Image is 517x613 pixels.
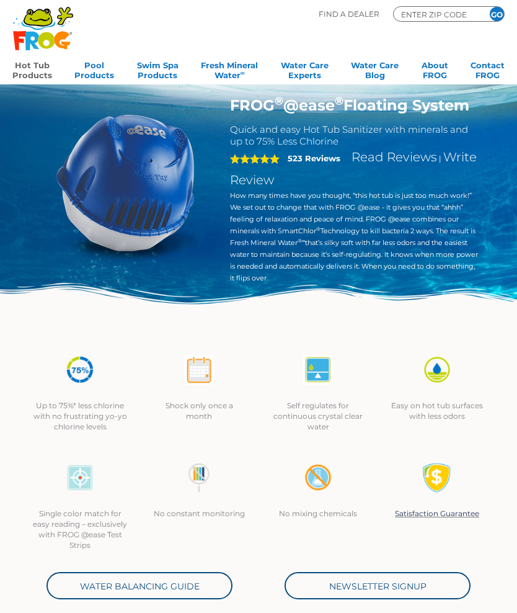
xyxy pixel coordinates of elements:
h1: FROG @ease Floating System [230,96,479,114]
a: Newsletter Signup [285,572,471,599]
p: Self regulates for continuous crystal clear water [271,400,365,432]
p: Up to 75%* less chlorine with no frustrating yo-yo chlorine levels [33,400,127,432]
a: Water Balancing Guide [46,572,232,599]
img: hot-tub-product-atease-system.png [39,96,211,269]
a: Satisfaction Guarantee [395,509,479,518]
a: Hot TubProducts [12,56,52,81]
input: Zip Code Form [400,9,474,20]
a: Water CareBlog [351,56,399,81]
p: Single color match for easy reading – exclusively with FROG @ease Test Strips [33,508,127,550]
img: icon-atease-easy-on [422,355,452,385]
span: | [439,154,441,163]
img: atease-icon-shock-once [184,355,214,385]
sup: ® [335,94,343,108]
span: 5 [230,154,280,164]
p: Find A Dealer [319,6,379,22]
sup: ® [275,94,283,108]
p: Shock only once a month [152,400,246,421]
a: PoolProducts [74,56,114,81]
a: Fresh MineralWater∞ [201,56,258,81]
p: No mixing chemicals [271,508,365,519]
strong: 523 Reviews [288,153,340,163]
a: Read Reviews [351,150,437,164]
img: Satisfaction Guarantee Icon [422,463,452,493]
a: AboutFROG [422,56,448,81]
img: atease-icon-self-regulates [303,355,333,385]
p: How many times have you thought, “this hot tub is just too much work!” We set out to change that ... [230,190,479,284]
img: icon-atease-color-match [65,463,95,493]
input: GO [490,7,504,21]
img: no-constant-monitoring1 [184,463,214,493]
a: Swim SpaProducts [137,56,179,81]
img: no-mixing1 [303,463,333,493]
h2: Quick and easy Hot Tub Sanitizer with minerals and up to 75% Less Chlorine [230,123,479,147]
a: ContactFROG [471,56,505,81]
p: No constant monitoring [152,508,246,519]
sup: ® [316,226,320,232]
p: Easy on hot tub surfaces with less odors [390,400,484,421]
a: Water CareExperts [281,56,329,81]
img: icon-atease-75percent-less [65,355,95,385]
sup: ∞ [241,69,245,76]
sup: ®∞ [298,238,306,244]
